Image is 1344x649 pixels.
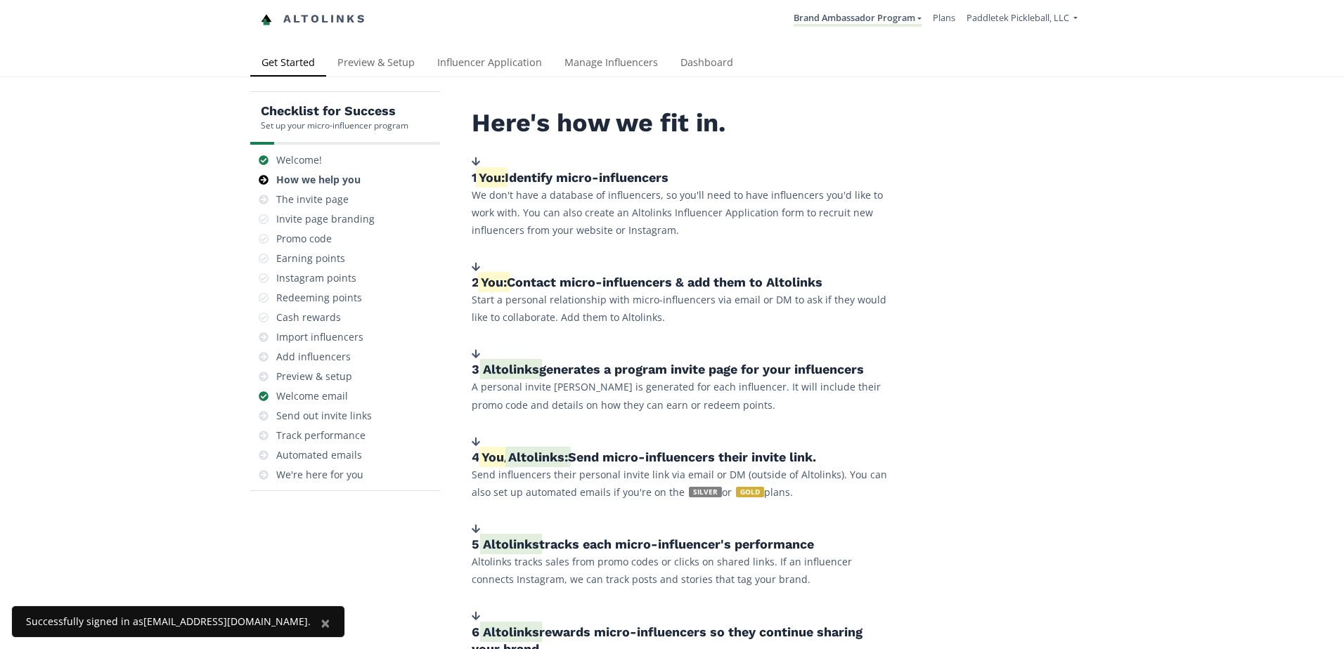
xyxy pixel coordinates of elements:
[276,369,352,383] div: Preview & setup
[472,536,893,553] h5: 5. tracks each micro-influencer's performance
[261,103,408,119] h5: Checklist for Success
[553,50,669,78] a: Manage Influencers
[472,109,893,138] h2: Here's how we fit in.
[276,173,361,187] div: How we help you
[967,11,1069,24] span: Paddletek Pickleball, LLC
[276,192,349,206] div: The invite page
[472,361,893,378] h5: 3. generates a program invite page for your influencers
[321,611,330,634] span: ×
[276,468,363,482] div: We're here for you
[472,449,893,466] h5: 4. / Send micro-influencers their invite link.
[482,450,504,464] span: You
[276,389,348,403] div: Welcome email
[306,606,344,640] button: Close
[472,186,893,240] p: We don't have a database of influencers, so you'll need to have influencers you'd like to work wi...
[481,275,507,289] span: You:
[426,50,553,78] a: Influencer Application
[276,291,362,305] div: Redeeming points
[736,487,764,497] span: GOLD
[689,487,722,497] span: SILVER
[483,537,539,551] span: Altolinks
[276,330,363,344] div: Import influencers
[732,485,764,499] a: GOLD
[276,310,341,324] div: Cash rewards
[967,11,1078,27] a: Paddletek Pickleball, LLC
[276,271,356,285] div: Instagram points
[933,11,955,24] a: Plans
[794,11,922,27] a: Brand Ambassador Program
[483,624,539,639] span: Altolinks
[326,50,426,78] a: Preview & Setup
[479,170,505,185] span: You:
[261,8,366,31] a: Altolinks
[276,232,332,246] div: Promo code
[261,14,272,25] img: favicon-32x32.png
[508,450,568,464] span: Altolinks:
[685,485,722,499] a: SILVER
[276,212,375,226] div: Invite page branding
[276,251,345,265] div: Earning points
[276,409,372,423] div: Send out invite links
[472,466,893,501] p: Send influencers their personal invite link via email or DM (outside of Altolinks). You can also ...
[483,362,539,376] span: Altolinks
[472,378,893,413] p: A personal invite [PERSON_NAME] is generated for each influencer. It will include their promo cod...
[472,169,893,186] h5: 1. Identify micro-influencers
[276,350,351,364] div: Add influencers
[276,153,322,167] div: Welcome!
[276,428,366,442] div: Track performance
[472,553,893,588] p: Altolinks tracks sales from promo codes or clicks on shared links. If an influencer connects Inst...
[472,291,893,326] p: Start a personal relationship with micro-influencers via email or DM to ask if they would like to...
[276,448,362,462] div: Automated emails
[261,119,408,131] div: Set up your micro-influencer program
[14,14,59,56] iframe: chat widget
[472,274,893,291] h5: 2. Contact micro-influencers & add them to Altolinks
[250,50,326,78] a: Get Started
[669,50,744,78] a: Dashboard
[26,615,311,629] div: Successfully signed in as [EMAIL_ADDRESS][DOMAIN_NAME] .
